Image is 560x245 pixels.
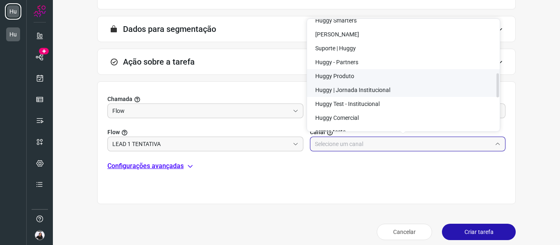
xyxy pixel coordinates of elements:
[5,3,21,20] li: Hu
[107,128,120,137] span: Flow
[315,87,390,93] span: Huggy | Jornada Institucional
[112,104,289,118] input: Selecionar projeto
[35,230,45,240] img: 662d8b14c1de322ee1c7fc7bf9a9ccae.jpeg
[107,161,184,171] p: Configurações avançadas
[315,115,359,121] span: Huggy Comercial
[310,128,325,137] span: Canal
[315,73,354,79] span: Huggy Produto
[377,224,432,240] button: Cancelar
[34,5,46,17] img: Logo
[315,101,380,107] span: Huggy Test - Institucional
[107,95,132,103] span: Chamada
[123,57,195,67] h3: Ação sobre a tarefa
[112,137,289,151] input: Você precisa criar/selecionar um Projeto.
[315,45,356,52] span: Suporte | Huggy
[315,59,358,65] span: Huggy - Partners
[442,224,516,240] button: Criar tarefa
[5,26,21,43] li: Hu
[315,137,492,151] input: Selecione um canal
[315,31,359,38] span: [PERSON_NAME]
[123,24,216,34] h3: Dados para segmentação
[315,17,357,24] span: Huggy Smarters
[315,128,346,135] span: serpro teste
